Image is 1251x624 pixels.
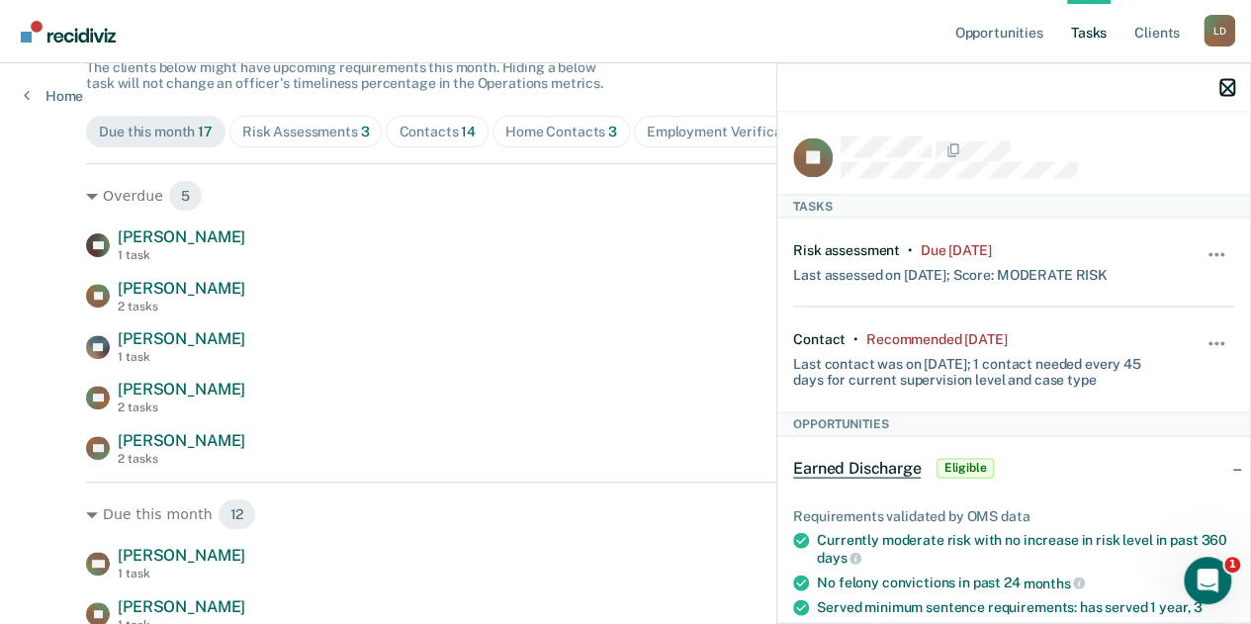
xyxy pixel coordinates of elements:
[647,124,818,140] div: Employment Verification
[118,546,245,565] span: [PERSON_NAME]
[118,431,245,450] span: [PERSON_NAME]
[99,124,213,140] div: Due this month
[118,248,245,262] div: 1 task
[86,59,603,92] span: The clients below might have upcoming requirements this month. Hiding a below task will not chang...
[118,380,245,399] span: [PERSON_NAME]
[118,300,245,313] div: 2 tasks
[118,227,245,246] span: [PERSON_NAME]
[793,259,1108,284] div: Last assessed on [DATE]; Score: MODERATE RISK
[1204,15,1235,46] button: Profile dropdown button
[118,401,245,414] div: 2 tasks
[118,350,245,364] div: 1 task
[817,550,861,566] span: days
[777,436,1250,499] div: Earned DischargeEligible
[793,330,846,347] div: Contact
[866,330,1007,347] div: Recommended 3 days ago
[505,124,617,140] div: Home Contacts
[793,242,900,259] div: Risk assessment
[168,180,203,212] span: 5
[118,279,245,298] span: [PERSON_NAME]
[1224,557,1240,573] span: 1
[461,124,476,139] span: 14
[1184,557,1231,604] iframe: Intercom live chat
[908,242,913,259] div: •
[86,498,1165,530] div: Due this month
[817,532,1234,566] div: Currently moderate risk with no increase in risk level in past 360
[777,194,1250,218] div: Tasks
[1204,15,1235,46] div: L D
[817,574,1234,591] div: No felony convictions in past 24
[937,458,993,478] span: Eligible
[24,87,83,105] a: Home
[793,347,1161,389] div: Last contact was on [DATE]; 1 contact needed every 45 days for current supervision level and case...
[86,180,1165,212] div: Overdue
[118,567,245,580] div: 1 task
[399,124,476,140] div: Contacts
[608,124,617,139] span: 3
[21,21,116,43] img: Recidiviz
[793,507,1234,524] div: Requirements validated by OMS data
[198,124,213,139] span: 17
[242,124,370,140] div: Risk Assessments
[1023,575,1085,590] span: months
[118,597,245,616] span: [PERSON_NAME]
[118,452,245,466] div: 2 tasks
[793,458,921,478] span: Earned Discharge
[921,242,992,259] div: Due 4 months ago
[361,124,370,139] span: 3
[777,412,1250,436] div: Opportunities
[118,329,245,348] span: [PERSON_NAME]
[218,498,257,530] span: 12
[853,330,858,347] div: •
